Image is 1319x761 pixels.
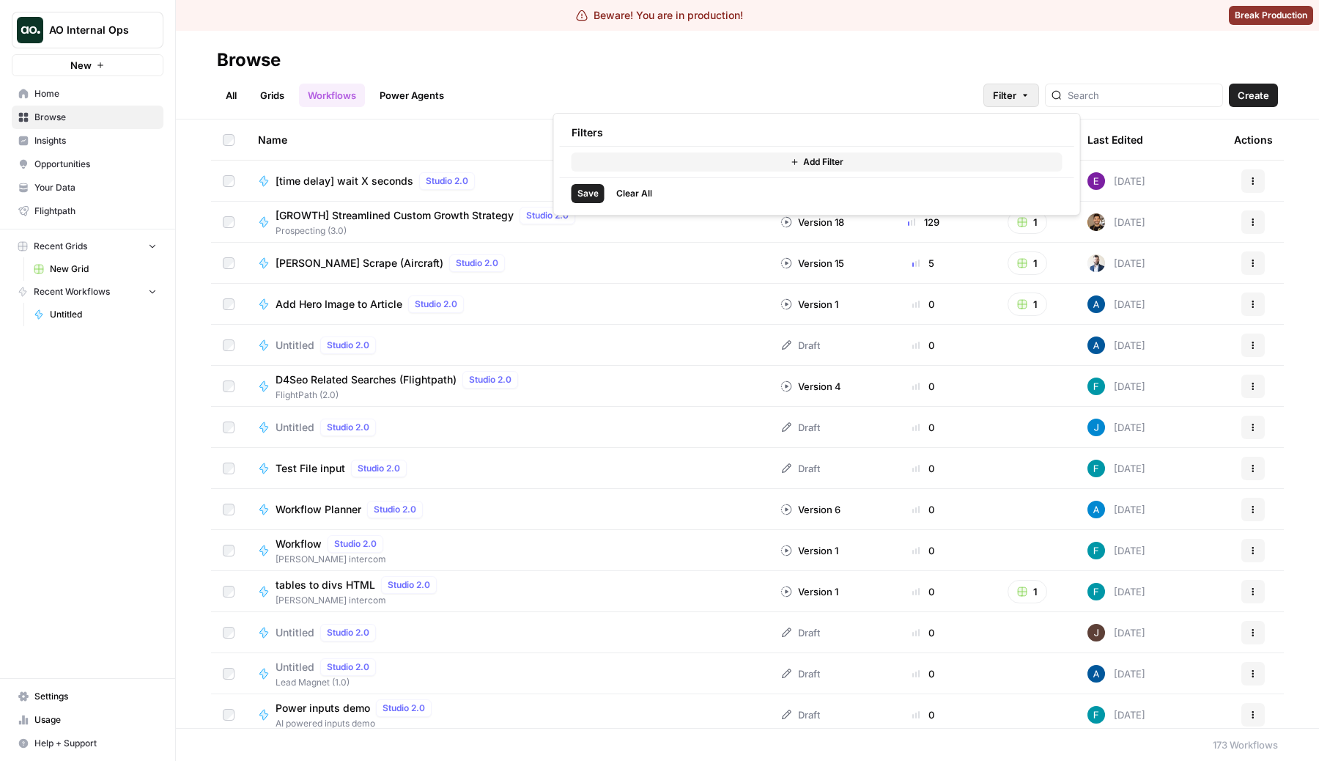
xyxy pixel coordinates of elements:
[276,553,389,566] span: [PERSON_NAME] intercom
[572,152,1063,172] button: Add Filter
[12,708,163,732] a: Usage
[1008,580,1047,603] button: 1
[572,184,605,203] button: Save
[1087,172,1145,190] div: [DATE]
[258,658,757,689] a: UntitledStudio 2.0Lead Magnet (1.0)
[258,699,757,730] a: Power inputs demoStudio 2.0AI powered inputs demo
[374,503,416,516] span: Studio 2.0
[12,281,163,303] button: Recent Workflows
[34,181,157,194] span: Your Data
[258,460,757,477] a: Test File inputStudio 2.0
[880,297,967,312] div: 0
[276,256,443,271] span: [PERSON_NAME] Scrape (Aircraft)
[1087,254,1145,272] div: [DATE]
[358,462,400,475] span: Studio 2.0
[258,120,757,160] div: Name
[1087,337,1145,354] div: [DATE]
[371,84,453,107] a: Power Agents
[258,576,757,607] a: tables to divs HTMLStudio 2.0[PERSON_NAME] intercom
[880,256,967,271] div: 5
[258,371,757,402] a: D4Seo Related Searches (Flightpath)Studio 2.0FlightPath (2.0)
[276,338,314,353] span: Untitled
[327,421,369,434] span: Studio 2.0
[780,502,840,517] div: Version 6
[780,625,820,640] div: Draft
[1234,120,1273,160] div: Actions
[780,379,841,394] div: Version 4
[276,461,345,476] span: Test File input
[276,224,581,238] span: Prospecting (3.0)
[1087,120,1143,160] div: Last Edited
[1087,706,1105,724] img: 3qwd99qm5jrkms79koxglshcff0m
[50,262,157,276] span: New Grid
[17,17,43,43] img: AO Internal Ops Logo
[70,58,92,73] span: New
[34,285,110,298] span: Recent Workflows
[526,209,569,222] span: Studio 2.0
[880,666,967,681] div: 0
[1229,6,1313,25] button: Break Production
[880,625,967,640] div: 0
[50,308,157,321] span: Untitled
[276,676,382,689] span: Lead Magnet (1.0)
[1087,460,1105,477] img: 3qwd99qm5jrkms79koxglshcff0m
[880,420,967,435] div: 0
[334,537,377,551] span: Studio 2.0
[34,240,87,253] span: Recent Grids
[258,254,757,272] a: [PERSON_NAME] Scrape (Aircraft)Studio 2.0
[251,84,293,107] a: Grids
[1087,624,1105,641] img: w6h4euusfoa7171vz6jrctgb7wlt
[27,303,163,326] a: Untitled
[780,584,838,599] div: Version 1
[12,82,163,106] a: Home
[1008,251,1047,275] button: 1
[27,257,163,281] a: New Grid
[780,420,820,435] div: Draft
[1235,9,1307,22] span: Break Production
[1068,88,1216,103] input: Search
[12,54,163,76] button: New
[1087,501,1105,518] img: o3cqybgnmipr355j8nz4zpq1mc6x
[276,174,413,188] span: [time delay] wait X seconds
[258,337,757,354] a: UntitledStudio 2.0
[1087,542,1145,559] div: [DATE]
[780,297,838,312] div: Version 1
[1213,738,1278,752] div: 173 Workflows
[880,707,967,722] div: 0
[803,155,843,169] span: Add Filter
[1087,460,1145,477] div: [DATE]
[880,502,967,517] div: 0
[12,176,163,199] a: Your Data
[1087,295,1105,313] img: he81ibor8lsei4p3qvg4ugbvimgp
[12,199,163,223] a: Flightpath
[426,174,468,188] span: Studio 2.0
[34,111,157,124] span: Browse
[12,129,163,152] a: Insights
[1087,213,1105,231] img: 36rz0nf6lyfqsoxlb67712aiq2cf
[1087,706,1145,724] div: [DATE]
[1087,583,1105,600] img: 3qwd99qm5jrkms79koxglshcff0m
[276,594,443,607] span: [PERSON_NAME] intercom
[1087,665,1145,683] div: [DATE]
[12,152,163,176] a: Opportunities
[258,172,757,190] a: [time delay] wait X secondsStudio 2.0
[34,713,157,727] span: Usage
[1087,419,1145,436] div: [DATE]
[880,338,967,353] div: 0
[1087,254,1105,272] img: 9jx7mcr4ixhpj047cl9iju68ah1c
[1008,293,1047,316] button: 1
[780,338,820,353] div: Draft
[276,717,437,730] span: AI powered inputs demo
[456,257,498,270] span: Studio 2.0
[12,732,163,755] button: Help + Support
[258,207,757,238] a: [GROWTH] Streamlined Custom Growth StrategyStudio 2.0Prospecting (3.0)
[217,48,281,72] div: Browse
[276,420,314,435] span: Untitled
[610,184,658,203] button: Clear All
[12,685,163,708] a: Settings
[276,297,402,312] span: Add Hero Image to Article
[49,23,138,37] span: AO Internal Ops
[276,537,322,551] span: Workflow
[217,84,245,107] a: All
[34,134,157,147] span: Insights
